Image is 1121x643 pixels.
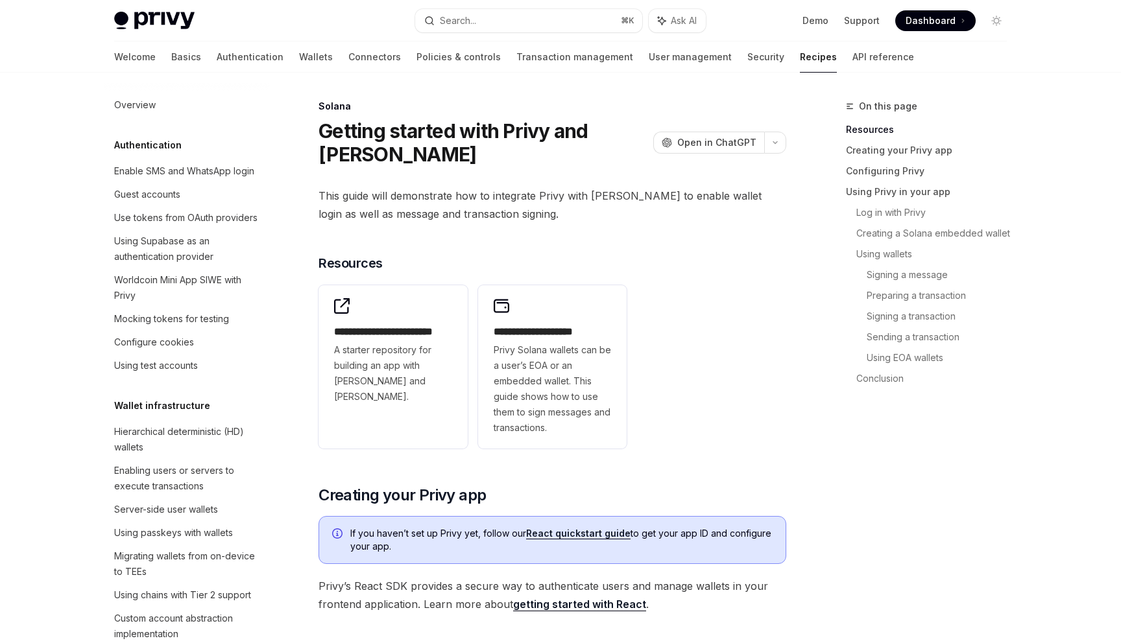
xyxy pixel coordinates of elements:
[114,210,258,226] div: Use tokens from OAuth providers
[104,583,270,607] a: Using chains with Tier 2 support
[114,424,262,455] div: Hierarchical deterministic (HD) wallets
[114,611,262,642] div: Custom account abstraction implementation
[802,14,828,27] a: Demo
[516,41,633,73] a: Transaction management
[478,285,627,449] a: **** **** **** *****Privy Solana wallets can be a user’s EOA or an embedded wallet. This guide sh...
[649,9,706,32] button: Ask AI
[416,41,501,73] a: Policies & controls
[114,233,262,264] div: Using Supabase as an authentication provider
[104,331,270,354] a: Configure cookies
[104,93,270,117] a: Overview
[114,163,254,179] div: Enable SMS and WhatsApp login
[526,528,631,539] a: React quickstart guide
[440,13,476,29] div: Search...
[104,420,270,459] a: Hierarchical deterministic (HD) wallets
[104,544,270,583] a: Migrating wallets from on-device to TEEs
[415,9,642,32] button: Search...⌘K
[319,485,486,506] span: Creating your Privy app
[114,187,180,202] div: Guest accounts
[846,119,1017,140] a: Resources
[104,354,270,377] a: Using test accounts
[319,187,786,223] span: This guide will demonstrate how to integrate Privy with [PERSON_NAME] to enable wallet login as w...
[653,132,764,154] button: Open in ChatGPT
[114,398,210,414] h5: Wallet infrastructure
[114,358,198,373] div: Using test accounts
[895,10,976,31] a: Dashboard
[494,342,612,436] span: Privy Solana wallets can be a user’s EOA or an embedded wallet. This guide shows how to use them ...
[114,525,233,541] div: Using passkeys with wallets
[649,41,732,73] a: User management
[350,527,773,553] span: If you haven’t set up Privy yet, follow our to get your app ID and configure your app.
[104,307,270,331] a: Mocking tokens for testing
[856,244,1017,264] a: Using wallets
[104,498,270,521] a: Server-side user wallets
[867,285,1017,306] a: Preparing a transaction
[319,119,648,166] h1: Getting started with Privy and [PERSON_NAME]
[856,368,1017,389] a: Conclusion
[319,100,786,113] div: Solana
[114,587,251,603] div: Using chains with Tier 2 support
[867,306,1017,327] a: Signing a transaction
[867,347,1017,368] a: Using EOA wallets
[800,41,837,73] a: Recipes
[104,206,270,229] a: Use tokens from OAuth providers
[104,268,270,307] a: Worldcoin Mini App SIWE with Privy
[104,459,270,498] a: Enabling users or servers to execute transactions
[114,502,218,517] div: Server-side user wallets
[852,41,914,73] a: API reference
[104,183,270,206] a: Guest accounts
[671,14,697,27] span: Ask AI
[348,41,401,73] a: Connectors
[906,14,956,27] span: Dashboard
[513,598,646,611] a: getting started with React
[299,41,333,73] a: Wallets
[114,12,195,30] img: light logo
[846,140,1017,161] a: Creating your Privy app
[114,97,156,113] div: Overview
[114,334,194,350] div: Configure cookies
[867,327,1017,347] a: Sending a transaction
[104,521,270,544] a: Using passkeys with wallets
[846,181,1017,202] a: Using Privy in your app
[114,137,182,153] h5: Authentication
[986,10,1007,31] button: Toggle dark mode
[114,311,229,327] div: Mocking tokens for testing
[332,528,345,541] svg: Info
[319,254,383,272] span: Resources
[114,41,156,73] a: Welcome
[334,342,452,404] span: A starter repository for building an app with [PERSON_NAME] and [PERSON_NAME].
[114,272,262,303] div: Worldcoin Mini App SIWE with Privy
[856,202,1017,223] a: Log in with Privy
[104,229,270,268] a: Using Supabase as an authentication provider
[114,548,262,579] div: Migrating wallets from on-device to TEEs
[319,577,786,613] span: Privy’s React SDK provides a secure way to authenticate users and manage wallets in your frontend...
[621,16,634,26] span: ⌘ K
[747,41,784,73] a: Security
[114,463,262,494] div: Enabling users or servers to execute transactions
[844,14,880,27] a: Support
[856,223,1017,244] a: Creating a Solana embedded wallet
[846,161,1017,181] a: Configuring Privy
[171,41,201,73] a: Basics
[104,159,270,183] a: Enable SMS and WhatsApp login
[867,264,1017,285] a: Signing a message
[677,136,756,149] span: Open in ChatGPT
[859,99,917,114] span: On this page
[217,41,283,73] a: Authentication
